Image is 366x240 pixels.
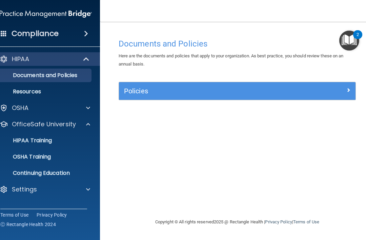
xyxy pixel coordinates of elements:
[12,120,76,128] p: OfficeSafe University
[119,39,356,48] h4: Documents and Policies
[124,86,350,96] a: Policies
[114,211,361,233] div: Copyright © All rights reserved 2025 @ Rectangle Health | |
[12,104,29,112] p: OSHA
[124,87,291,95] h5: Policies
[249,203,358,230] iframe: Drift Widget Chat Controller
[357,35,359,43] div: 2
[0,221,56,228] span: Ⓒ Rectangle Health 2024
[339,31,359,51] button: Open Resource Center, 2 new notifications
[0,211,28,218] a: Terms of Use
[119,53,344,67] span: Here are the documents and policies that apply to your organization. As best practice, you should...
[12,29,59,38] h4: Compliance
[37,211,67,218] a: Privacy Policy
[12,185,37,193] p: Settings
[12,55,29,63] p: HIPAA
